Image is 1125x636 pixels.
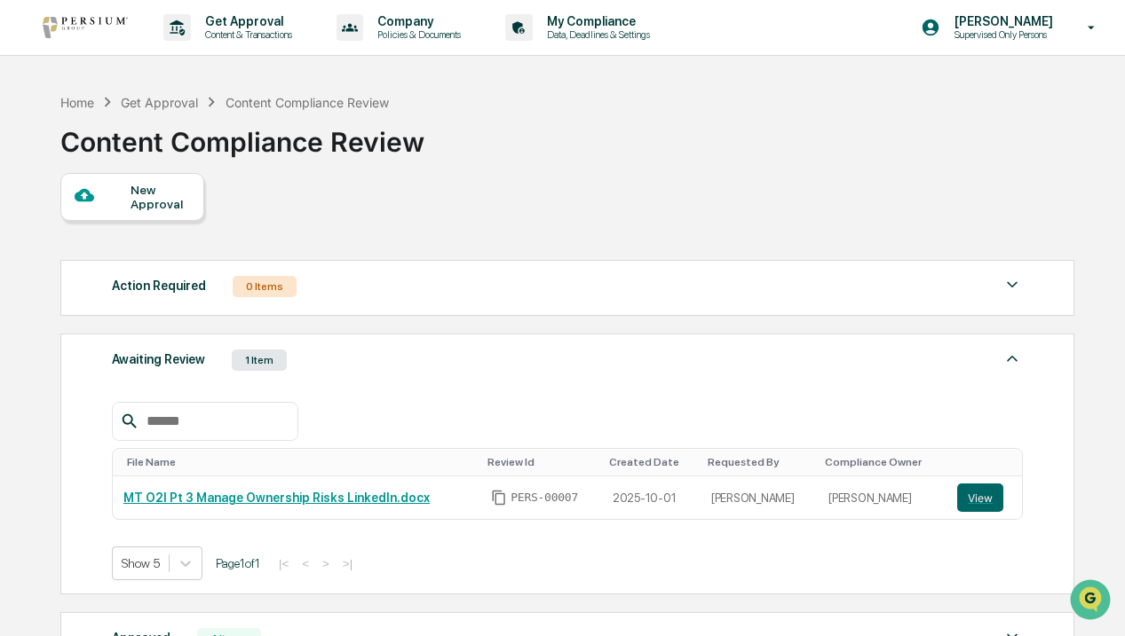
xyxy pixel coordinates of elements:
p: Data, Deadlines & Settings [533,28,659,41]
div: 🔎 [18,259,32,273]
div: 1 Item [232,349,287,371]
iframe: Open customer support [1068,577,1116,625]
div: We're available if you need us! [60,153,225,168]
p: Policies & Documents [363,28,470,41]
td: [PERSON_NAME] [701,476,818,519]
span: Attestations [147,224,220,241]
span: Preclearance [36,224,115,241]
div: Content Compliance Review [60,112,424,158]
div: Home [60,95,94,110]
p: Supervised Only Persons [940,28,1062,41]
div: Action Required [112,274,206,297]
div: Toggle SortBy [487,456,595,468]
p: Get Approval [191,14,301,28]
a: MT O2I Pt 3 Manage Ownership Risks LinkedIn.docx [123,491,430,505]
span: PERS-00007 [511,491,578,505]
button: Start new chat [302,141,323,162]
button: > [317,556,335,571]
span: Page 1 of 1 [216,556,260,570]
div: 0 Items [233,276,297,297]
div: 🗄️ [129,225,143,239]
a: View [957,483,1011,512]
span: Pylon [177,301,215,314]
img: logo [43,17,128,38]
div: 🖐️ [18,225,32,239]
a: 🗄️Attestations [122,216,227,248]
a: Powered byPylon [125,300,215,314]
a: 🔎Data Lookup [11,250,119,282]
div: Toggle SortBy [609,456,693,468]
div: Awaiting Review [112,348,205,371]
div: Toggle SortBy [825,456,939,468]
p: How can we help? [18,37,323,66]
img: caret [1002,348,1023,369]
p: [PERSON_NAME] [940,14,1062,28]
img: 1746055101610-c473b297-6a78-478c-a979-82029cc54cd1 [18,136,50,168]
div: Start new chat [60,136,291,153]
td: [PERSON_NAME] [818,476,947,519]
p: My Compliance [533,14,659,28]
button: View [957,483,1003,512]
img: caret [1002,274,1023,295]
p: Company [363,14,470,28]
div: New Approval [131,183,190,211]
div: Get Approval [121,95,198,110]
div: Toggle SortBy [961,456,1015,468]
p: Content & Transactions [191,28,301,41]
span: Data Lookup [36,257,112,275]
button: < [297,556,314,571]
span: Copy Id [491,490,507,506]
a: 🖐️Preclearance [11,216,122,248]
div: Toggle SortBy [127,456,473,468]
button: |< [273,556,294,571]
button: >| [337,556,358,571]
div: Content Compliance Review [226,95,389,110]
div: Toggle SortBy [708,456,811,468]
td: 2025-10-01 [602,476,701,519]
